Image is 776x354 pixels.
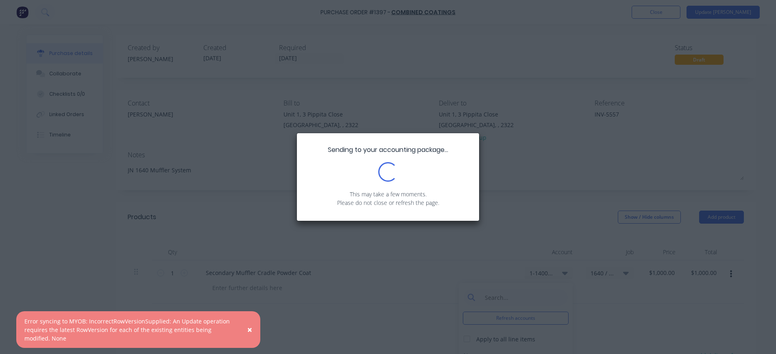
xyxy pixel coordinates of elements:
[328,145,448,154] span: Sending to your accounting package...
[239,320,260,339] button: Close
[247,324,252,335] span: ×
[309,198,467,207] p: Please do not close or refresh the page.
[24,317,235,343] div: Error syncing to MYOB: IncorrectRowVersionSupplied: An Update operation requires the latest RowVe...
[309,190,467,198] p: This may take a few moments.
